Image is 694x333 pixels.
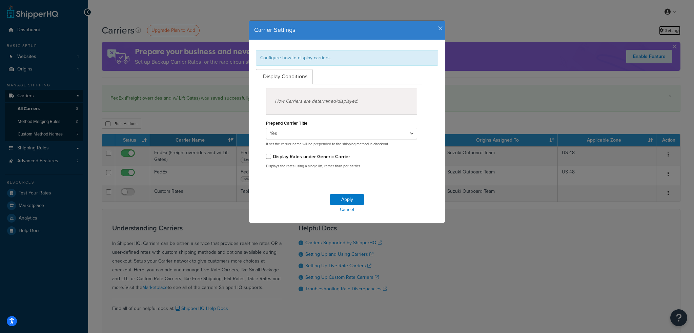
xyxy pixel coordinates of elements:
[266,164,417,169] p: Displays the rates using a single list, rather than per carrier
[266,88,417,115] div: How Carriers are determined/displayed.
[266,121,307,126] label: Prepend Carrier Title
[256,69,313,84] a: Display Conditions
[249,205,445,214] a: Cancel
[266,154,271,159] input: Display Rates under Generic Carrier
[254,26,440,35] h4: Carrier Settings
[330,194,364,205] button: Apply
[273,153,350,160] label: Display Rates under Generic Carrier
[256,50,438,66] div: Configure how to display carriers.
[266,142,417,147] p: If set the carrier name will be prepended to the shipping method in checkout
